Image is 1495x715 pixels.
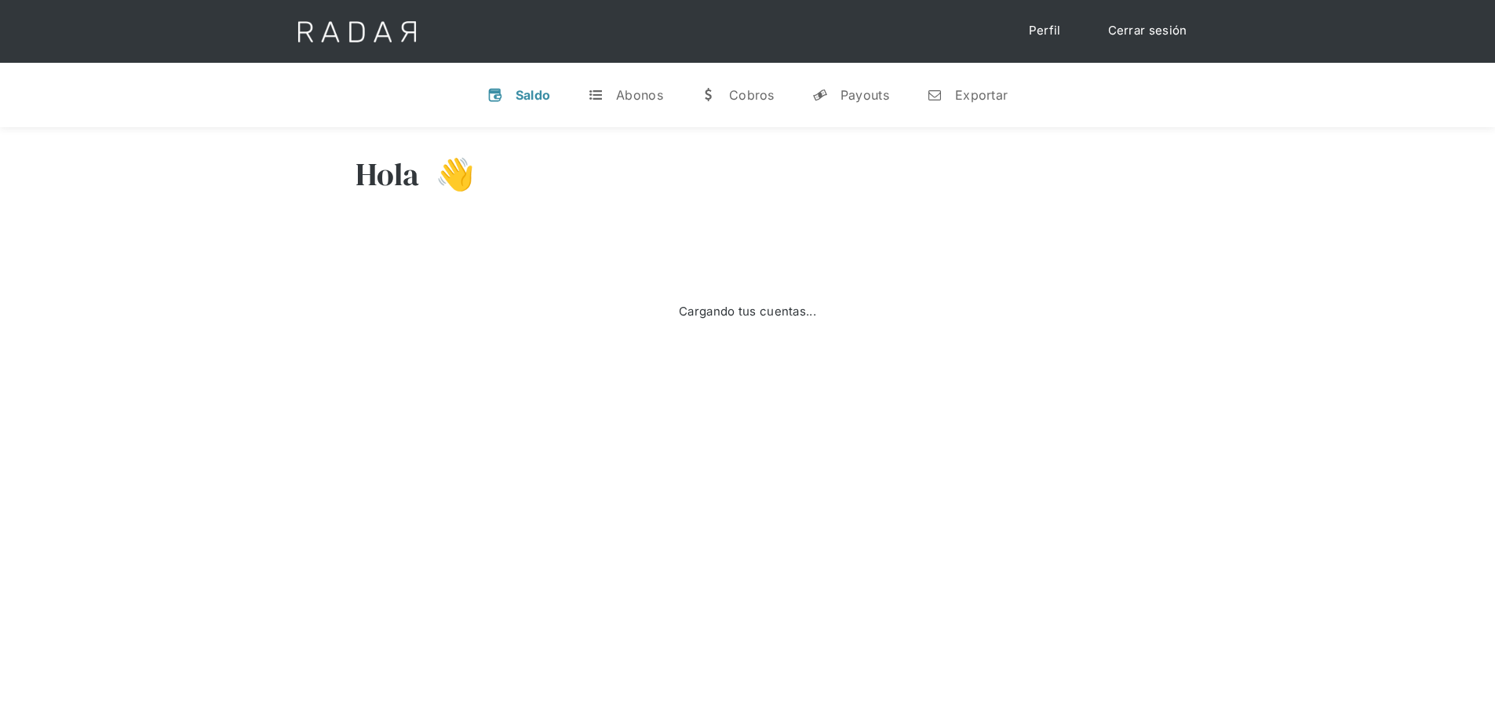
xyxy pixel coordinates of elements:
div: Cobros [729,87,775,103]
div: n [927,87,943,103]
h3: Hola [356,155,420,194]
h3: 👋 [420,155,475,194]
div: Payouts [840,87,889,103]
a: Perfil [1013,16,1077,46]
div: Saldo [516,87,551,103]
div: v [487,87,503,103]
a: Cerrar sesión [1092,16,1203,46]
div: Cargando tus cuentas... [679,303,816,321]
div: Exportar [955,87,1008,103]
div: w [701,87,717,103]
div: Abonos [616,87,663,103]
div: y [812,87,828,103]
div: t [588,87,603,103]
